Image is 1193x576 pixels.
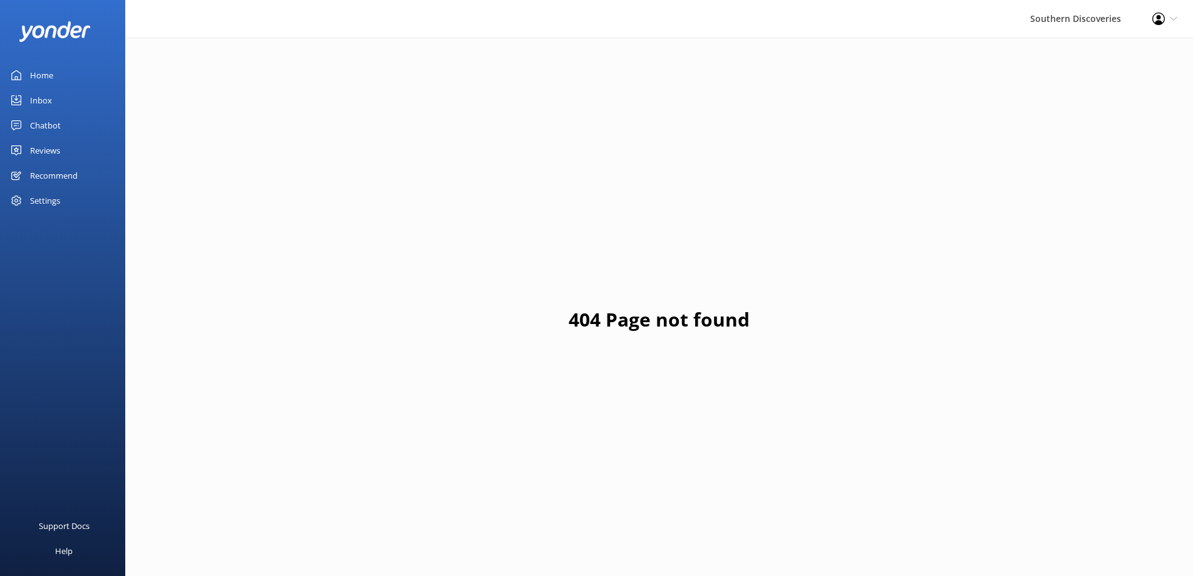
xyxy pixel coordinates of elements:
div: Reviews [30,138,60,163]
h1: 404 Page not found [569,305,750,335]
div: Home [30,63,53,88]
img: yonder-white-logo.png [19,21,91,42]
div: Chatbot [30,113,61,138]
div: Help [55,538,73,563]
div: Recommend [30,163,78,188]
div: Support Docs [39,513,90,538]
div: Inbox [30,88,52,113]
div: Settings [30,188,60,213]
